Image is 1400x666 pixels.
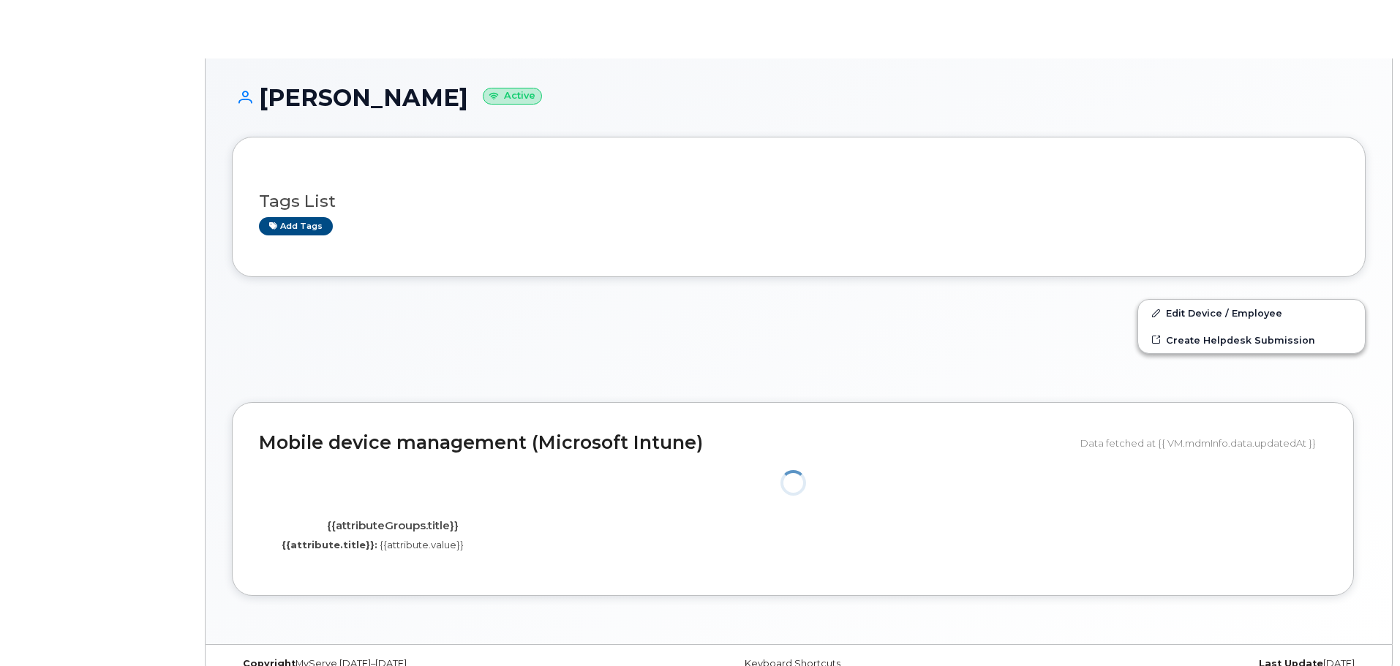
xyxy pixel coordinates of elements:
h3: Tags List [259,192,1339,211]
div: Data fetched at {{ VM.mdmInfo.data.updatedAt }} [1080,429,1327,457]
span: {{attribute.value}} [380,539,464,550]
a: Create Helpdesk Submission [1138,327,1365,353]
a: Add tags [259,217,333,235]
label: {{attribute.title}}: [282,538,377,552]
small: Active [483,88,542,105]
h4: {{attributeGroups.title}} [270,520,515,532]
h1: [PERSON_NAME] [232,85,1366,110]
h2: Mobile device management (Microsoft Intune) [259,433,1069,453]
a: Edit Device / Employee [1138,300,1365,326]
